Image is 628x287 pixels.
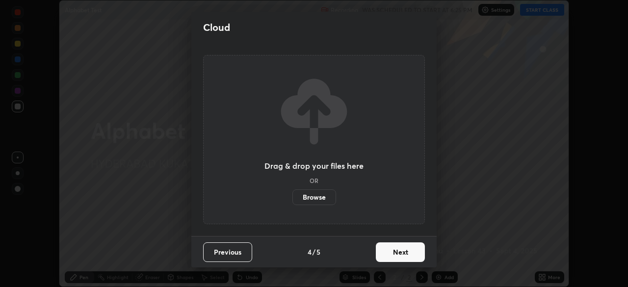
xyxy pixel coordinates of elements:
[203,21,230,34] h2: Cloud
[310,178,318,183] h5: OR
[203,242,252,262] button: Previous
[308,247,312,257] h4: 4
[264,162,364,170] h3: Drag & drop your files here
[376,242,425,262] button: Next
[316,247,320,257] h4: 5
[313,247,315,257] h4: /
